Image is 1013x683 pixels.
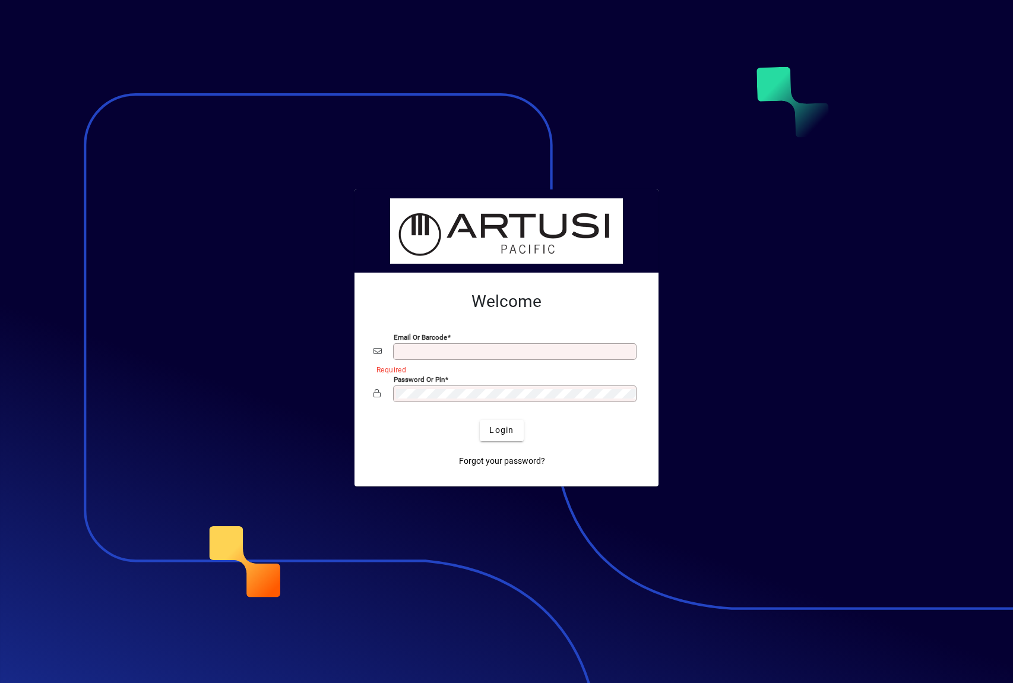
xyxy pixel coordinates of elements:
[376,363,630,375] mat-error: Required
[373,292,640,312] h2: Welcome
[454,451,550,472] a: Forgot your password?
[489,424,514,437] span: Login
[394,375,445,383] mat-label: Password or Pin
[459,455,545,467] span: Forgot your password?
[394,333,447,341] mat-label: Email or Barcode
[480,420,523,441] button: Login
